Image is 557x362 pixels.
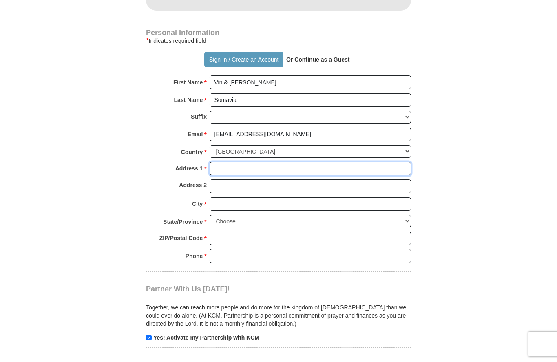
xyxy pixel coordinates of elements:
[188,128,203,140] strong: Email
[286,56,350,63] strong: Or Continue as a Guest
[186,250,203,262] strong: Phone
[191,111,207,122] strong: Suffix
[146,285,230,293] span: Partner With Us [DATE]!
[179,179,207,191] strong: Address 2
[159,232,203,244] strong: ZIP/Postal Code
[192,198,203,210] strong: City
[181,146,203,158] strong: Country
[174,94,203,106] strong: Last Name
[204,52,283,67] button: Sign In / Create an Account
[146,303,411,328] p: Together, we can reach more people and do more for the kingdom of [DEMOGRAPHIC_DATA] than we coul...
[163,216,203,227] strong: State/Province
[146,29,411,36] h4: Personal Information
[146,36,411,46] div: Indicates required field
[153,334,259,341] strong: Yes! Activate my Partnership with KCM
[173,77,203,88] strong: First Name
[175,163,203,174] strong: Address 1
